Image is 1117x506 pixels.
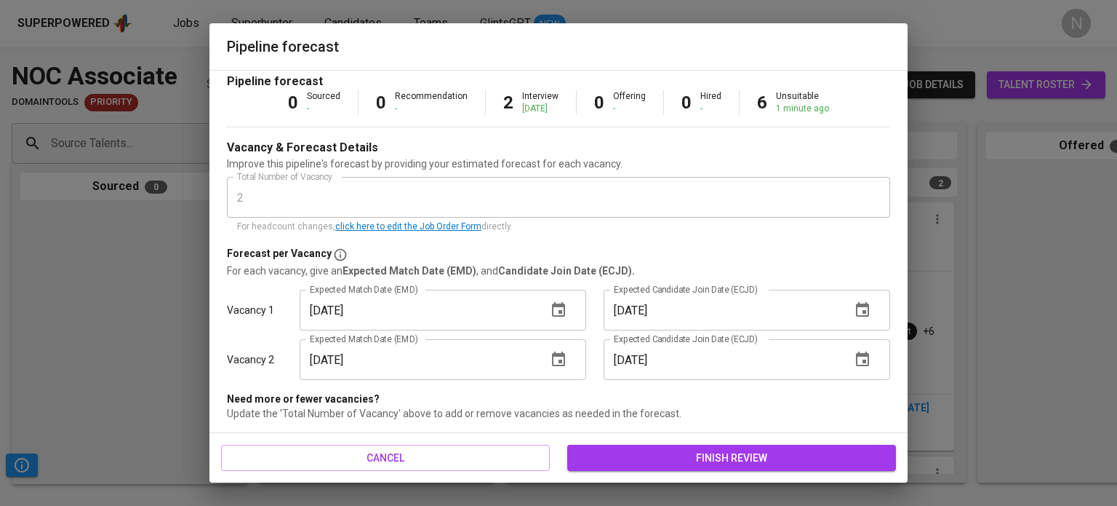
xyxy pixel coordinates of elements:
[343,265,476,277] b: Expected Match Date (EMD)
[522,90,558,115] div: Interview
[288,92,298,113] b: 0
[776,90,829,115] div: Unsuitable
[227,157,890,171] p: Improve this pipeline's forecast by providing your estimated forecast for each vacancy.
[237,220,880,234] p: For headcount changes, directly.
[700,90,721,115] div: Hired
[376,92,386,113] b: 0
[307,103,340,115] div: -
[700,103,721,115] div: -
[227,35,890,58] h6: Pipeline forecast
[567,445,896,472] button: finish review
[227,264,890,278] p: For each vacancy, give an , and
[227,246,332,264] p: Forecast per Vacancy
[227,303,274,317] p: Vacancy 1
[335,221,481,232] a: click here to edit the Job Order Form
[681,92,692,113] b: 0
[613,90,646,115] div: Offering
[776,103,829,115] div: 1 minute ago
[757,92,767,113] b: 6
[498,265,635,277] b: Candidate Join Date (ECJD).
[227,352,274,367] p: Vacancy 2
[395,103,468,115] div: -
[227,406,890,421] p: Update the 'Total Number of Vacancy' above to add or remove vacancies as needed in the forecast.
[227,139,378,157] p: Vacancy & Forecast Details
[221,445,550,472] button: cancel
[395,90,468,115] div: Recommendation
[503,92,513,113] b: 2
[307,90,340,115] div: Sourced
[579,449,884,467] span: finish review
[613,103,646,115] div: -
[233,449,538,467] span: cancel
[522,103,558,115] div: [DATE]
[227,73,890,90] p: Pipeline forecast
[594,92,604,113] b: 0
[227,392,890,406] p: Need more or fewer vacancies?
